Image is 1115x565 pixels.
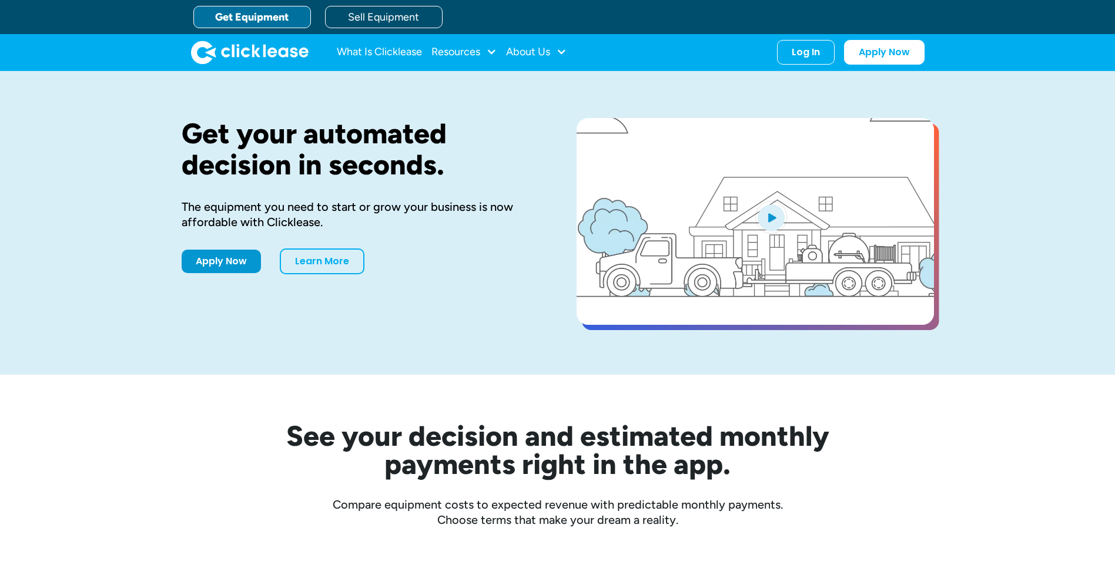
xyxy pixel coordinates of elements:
[182,497,934,527] div: Compare equipment costs to expected revenue with predictable monthly payments. Choose terms that ...
[182,250,261,273] a: Apply Now
[182,199,539,230] div: The equipment you need to start or grow your business is now affordable with Clicklease.
[755,201,787,234] img: Blue play button logo on a light blue circular background
[191,41,309,64] a: home
[191,41,309,64] img: Clicklease logo
[792,46,820,58] div: Log In
[280,248,364,274] a: Learn More
[431,41,497,64] div: Resources
[182,118,539,180] h1: Get your automated decision in seconds.
[506,41,567,64] div: About Us
[337,41,422,64] a: What Is Clicklease
[325,6,443,28] a: Sell Equipment
[229,422,887,478] h2: See your decision and estimated monthly payments right in the app.
[577,118,934,325] a: open lightbox
[193,6,311,28] a: Get Equipment
[844,40,925,65] a: Apply Now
